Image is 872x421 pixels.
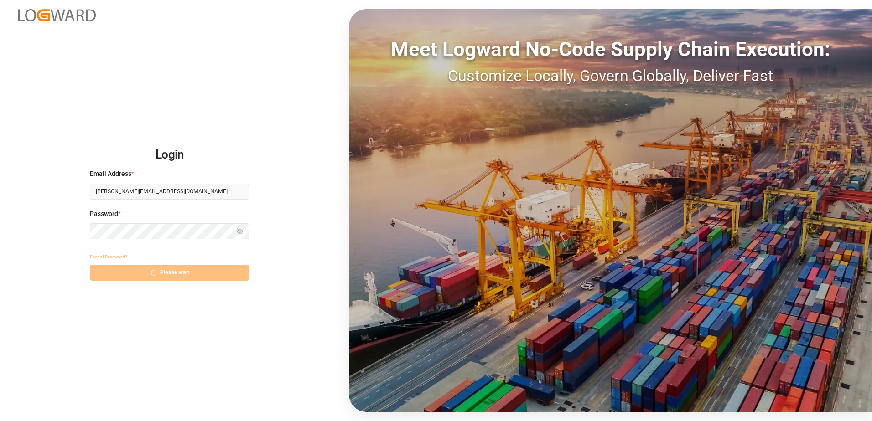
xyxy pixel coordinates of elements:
span: Password [90,209,118,219]
div: Customize Locally, Govern Globally, Deliver Fast [349,64,872,87]
span: Email Address [90,169,131,179]
img: Logward_new_orange.png [18,9,96,21]
h2: Login [90,140,249,169]
div: Meet Logward No-Code Supply Chain Execution: [349,34,872,64]
input: Enter your email [90,184,249,200]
